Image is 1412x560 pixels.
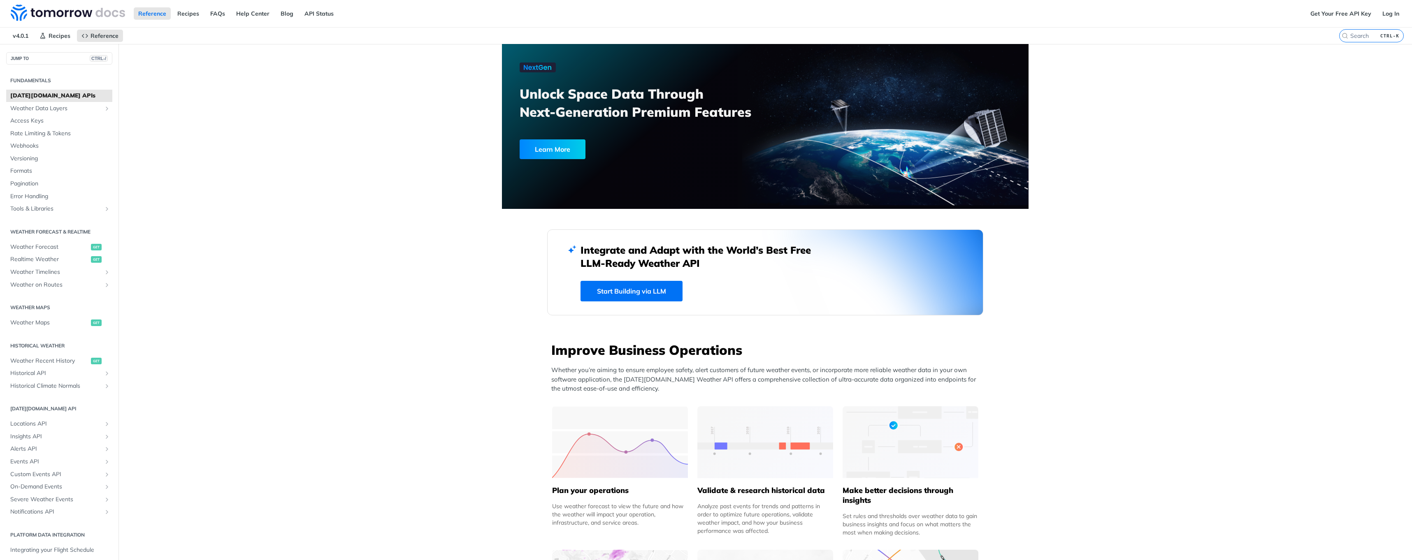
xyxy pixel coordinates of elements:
[104,496,110,503] button: Show subpages for Severe Weather Events
[35,30,75,42] a: Recipes
[10,357,89,365] span: Weather Recent History
[6,153,112,165] a: Versioning
[10,255,89,264] span: Realtime Weather
[6,367,112,380] a: Historical APIShow subpages for Historical API
[10,117,110,125] span: Access Keys
[10,483,102,491] span: On-Demand Events
[10,155,110,163] span: Versioning
[6,52,112,65] button: JUMP TOCTRL-/
[206,7,230,20] a: FAQs
[6,380,112,392] a: Historical Climate NormalsShow subpages for Historical Climate Normals
[6,481,112,493] a: On-Demand EventsShow subpages for On-Demand Events
[11,5,125,21] img: Tomorrow.io Weather API Docs
[77,30,123,42] a: Reference
[10,130,110,138] span: Rate Limiting & Tokens
[10,180,110,188] span: Pagination
[6,506,112,518] a: Notifications APIShow subpages for Notifications API
[843,406,978,478] img: a22d113-group-496-32x.svg
[232,7,274,20] a: Help Center
[6,203,112,215] a: Tools & LibrariesShow subpages for Tools & Libraries
[6,304,112,311] h2: Weather Maps
[91,32,118,39] span: Reference
[581,243,823,270] h2: Integrate and Adapt with the World’s Best Free LLM-Ready Weather API
[6,456,112,468] a: Events APIShow subpages for Events API
[10,104,102,113] span: Weather Data Layers
[104,269,110,275] button: Show subpages for Weather Timelines
[6,493,112,506] a: Severe Weather EventsShow subpages for Severe Weather Events
[10,268,102,276] span: Weather Timelines
[551,366,983,393] p: Whether you’re aiming to ensure employee safety, alert customers of future weather events, or inc...
[520,62,556,72] img: NextGen
[173,7,204,20] a: Recipes
[91,358,102,364] span: get
[1378,32,1401,40] kbd: CTRL-K
[10,420,102,428] span: Locations API
[6,544,112,556] a: Integrating your Flight Schedule
[6,468,112,481] a: Custom Events APIShow subpages for Custom Events API
[104,433,110,440] button: Show subpages for Insights API
[843,512,978,537] div: Set rules and thresholds over weather data to gain business insights and focus on what matters th...
[10,458,102,466] span: Events API
[91,319,102,326] span: get
[6,266,112,278] a: Weather TimelinesShow subpages for Weather Timelines
[104,458,110,465] button: Show subpages for Events API
[520,139,585,159] div: Learn More
[520,85,774,121] h3: Unlock Space Data Through Next-Generation Premium Features
[6,77,112,84] h2: Fundamentals
[10,445,102,453] span: Alerts API
[104,105,110,112] button: Show subpages for Weather Data Layers
[300,7,338,20] a: API Status
[6,279,112,291] a: Weather on RoutesShow subpages for Weather on Routes
[6,405,112,412] h2: [DATE][DOMAIN_NAME] API
[6,342,112,349] h2: Historical Weather
[104,421,110,427] button: Show subpages for Locations API
[697,406,833,478] img: 13d7ca0-group-496-2.svg
[90,55,108,62] span: CTRL-/
[6,241,112,253] a: Weather Forecastget
[104,446,110,452] button: Show subpages for Alerts API
[6,430,112,443] a: Insights APIShow subpages for Insights API
[49,32,70,39] span: Recipes
[10,243,89,251] span: Weather Forecast
[1342,32,1348,39] svg: Search
[581,281,683,301] a: Start Building via LLM
[697,486,833,495] h5: Validate & research historical data
[6,115,112,127] a: Access Keys
[6,317,112,329] a: Weather Mapsget
[10,369,102,377] span: Historical API
[10,495,102,504] span: Severe Weather Events
[104,471,110,478] button: Show subpages for Custom Events API
[6,178,112,190] a: Pagination
[10,319,89,327] span: Weather Maps
[1306,7,1376,20] a: Get Your Free API Key
[10,92,110,100] span: [DATE][DOMAIN_NAME] APIs
[91,244,102,250] span: get
[6,531,112,539] h2: Platform DATA integration
[104,282,110,288] button: Show subpages for Weather on Routes
[1378,7,1404,20] a: Log In
[10,192,110,201] span: Error Handling
[6,140,112,152] a: Webhooks
[104,206,110,212] button: Show subpages for Tools & Libraries
[10,546,110,554] span: Integrating your Flight Schedule
[552,502,688,527] div: Use weather forecast to view the future and how the weather will impact your operation, infrastru...
[6,443,112,455] a: Alerts APIShow subpages for Alerts API
[6,90,112,102] a: [DATE][DOMAIN_NAME] APIs
[6,228,112,236] h2: Weather Forecast & realtime
[6,165,112,177] a: Formats
[10,508,102,516] span: Notifications API
[552,486,688,495] h5: Plan your operations
[6,355,112,367] a: Weather Recent Historyget
[10,382,102,390] span: Historical Climate Normals
[10,167,110,175] span: Formats
[6,102,112,115] a: Weather Data LayersShow subpages for Weather Data Layers
[10,205,102,213] span: Tools & Libraries
[10,433,102,441] span: Insights API
[552,406,688,478] img: 39565e8-group-4962x.svg
[6,418,112,430] a: Locations APIShow subpages for Locations API
[6,190,112,203] a: Error Handling
[10,470,102,479] span: Custom Events API
[276,7,298,20] a: Blog
[91,256,102,263] span: get
[6,127,112,140] a: Rate Limiting & Tokens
